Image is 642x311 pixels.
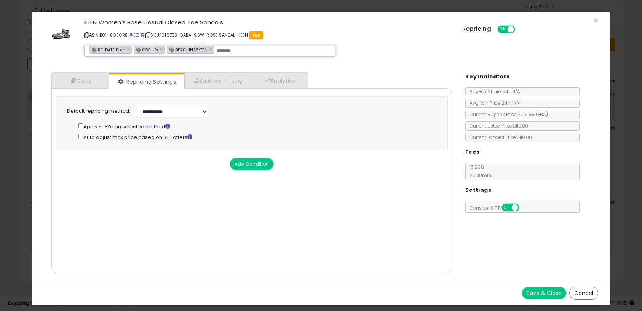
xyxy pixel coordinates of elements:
[465,72,510,81] h5: Key Indicators
[84,29,451,41] p: ASIN: B01H8G9OR8 | SKU: 1016733-GARA-9.5W-ROSE SANDAL-KEEN
[466,172,491,179] span: $0.30 min
[184,73,251,88] a: Business Pricing
[466,88,520,95] span: BuyBox Share 24h: N/A
[230,158,274,170] button: Add Condition
[517,111,548,118] span: $109.98
[498,26,508,33] span: ON
[50,19,72,42] img: 41WpwvPtRkL._SL60_.jpg
[518,204,530,211] span: OFF
[84,19,451,25] h3: KEEN Women's Rose Casual Closed Toe Sandals
[109,74,184,89] a: Repricing Settings
[134,46,158,53] span: COOL J's
[78,132,436,141] div: Auto adjust max price based on SFP offers
[251,73,307,88] a: Analytics
[129,32,133,38] a: BuyBox page
[569,287,598,300] button: Cancel
[536,111,548,118] span: ( FBA )
[522,287,566,299] button: Save & Close
[52,73,109,88] a: Costs
[466,205,529,211] span: Consider CPT:
[502,204,512,211] span: ON
[160,46,164,53] a: ×
[465,147,480,157] h5: Fees
[462,26,493,32] h5: Repricing:
[466,100,519,106] span: Avg. Win Price 24h: N/A
[593,15,598,26] span: ×
[514,26,526,33] span: OFF
[465,185,491,195] h5: Settings
[167,46,208,53] span: BP20JUN25KEEN
[127,46,132,53] a: ×
[466,111,548,118] span: Current Buybox Price:
[209,46,214,53] a: ×
[67,108,130,115] label: Default repricing method:
[466,123,528,129] span: Current Listed Price: $110.00
[249,31,264,39] span: FBA
[89,46,125,53] span: RG[DATE]Keen
[78,122,436,131] div: Apply Yo-Yo on selected method
[140,32,144,38] a: Your listing only
[134,32,139,38] a: All offer listings
[466,164,491,179] span: 15.00 %
[466,134,532,140] span: Current Landed Price: $110.00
